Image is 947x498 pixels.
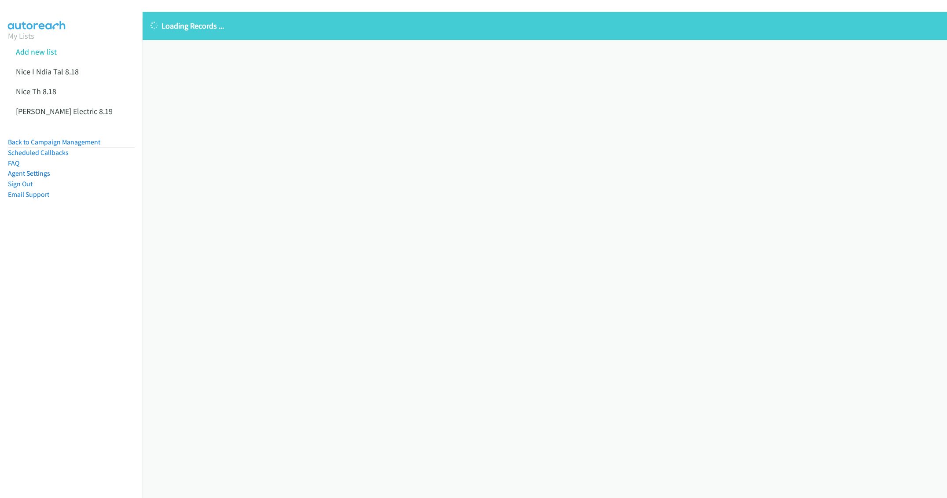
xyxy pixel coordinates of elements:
a: Nice Th 8.18 [16,86,56,96]
a: Email Support [8,190,49,199]
a: Scheduled Callbacks [8,148,69,157]
a: My Lists [8,31,34,41]
a: Nice I Ndia Tal 8.18 [16,66,79,77]
p: Loading Records ... [150,20,939,32]
a: Add new list [16,47,57,57]
a: Back to Campaign Management [8,138,100,146]
a: Agent Settings [8,169,50,177]
a: Sign Out [8,180,33,188]
a: FAQ [8,159,19,167]
a: [PERSON_NAME] Electric 8.19 [16,106,113,116]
